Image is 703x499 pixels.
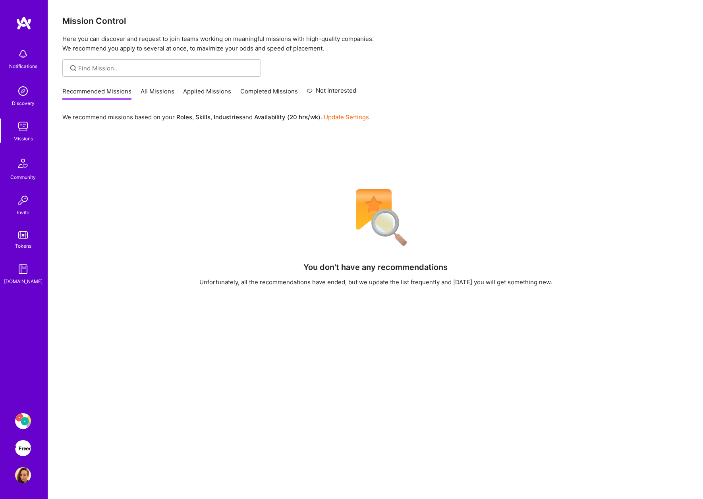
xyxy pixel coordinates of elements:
[199,278,552,286] div: Unfortunately, all the recommendations have ended, but we update the list frequently and [DATE] y...
[342,184,409,252] img: No Results
[15,46,31,62] img: bell
[307,86,356,100] a: Not Interested
[13,440,33,456] a: GetFreed.AI - Large Scale Marketing Team
[4,277,42,285] div: [DOMAIN_NAME]
[17,208,29,217] div: Invite
[15,83,31,99] img: discovery
[195,113,211,121] b: Skills
[15,440,31,456] img: GetFreed.AI - Large Scale Marketing Team
[141,87,174,100] a: All Missions
[62,87,131,100] a: Recommended Missions
[15,118,31,134] img: teamwork
[15,467,31,483] img: User Avatar
[254,113,321,121] b: Availability (20 hrs/wk)
[15,261,31,277] img: guide book
[16,16,32,30] img: logo
[78,64,255,72] input: Find Mission...
[13,413,33,429] a: Partum Health: Care for families pre-conception to early parenthood
[62,34,689,53] p: Here you can discover and request to join teams working on meaningful missions with high-quality ...
[62,113,369,121] p: We recommend missions based on your , , and .
[62,16,689,26] h3: Mission Control
[15,413,31,429] img: Partum Health: Care for families pre-conception to early parenthood
[10,173,36,181] div: Community
[15,242,31,250] div: Tokens
[13,467,33,483] a: User Avatar
[324,113,369,121] a: Update Settings
[303,262,448,272] h4: You don't have any recommendations
[14,154,33,173] img: Community
[15,192,31,208] img: Invite
[12,99,35,107] div: Discovery
[69,64,78,73] i: icon SearchGrey
[9,62,37,70] div: Notifications
[183,87,231,100] a: Applied Missions
[240,87,298,100] a: Completed Missions
[18,231,28,239] img: tokens
[214,113,242,121] b: Industries
[176,113,192,121] b: Roles
[14,134,33,143] div: Missions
